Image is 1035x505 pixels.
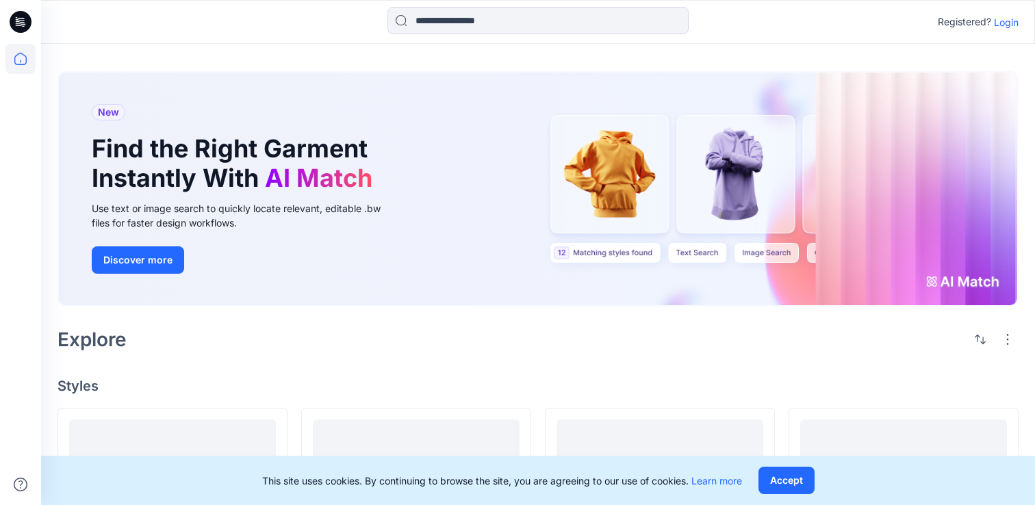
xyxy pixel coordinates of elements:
div: Use text or image search to quickly locate relevant, editable .bw files for faster design workflows. [92,201,400,230]
p: Registered? [938,14,991,30]
h1: Find the Right Garment Instantly With [92,134,379,193]
button: Accept [758,467,815,494]
h4: Styles [57,378,1019,394]
h2: Explore [57,328,127,350]
button: Discover more [92,246,184,274]
p: This site uses cookies. By continuing to browse the site, you are agreeing to our use of cookies. [262,474,742,488]
p: Login [994,15,1019,29]
a: Learn more [691,475,742,487]
span: New [98,104,119,120]
span: AI Match [265,163,372,193]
